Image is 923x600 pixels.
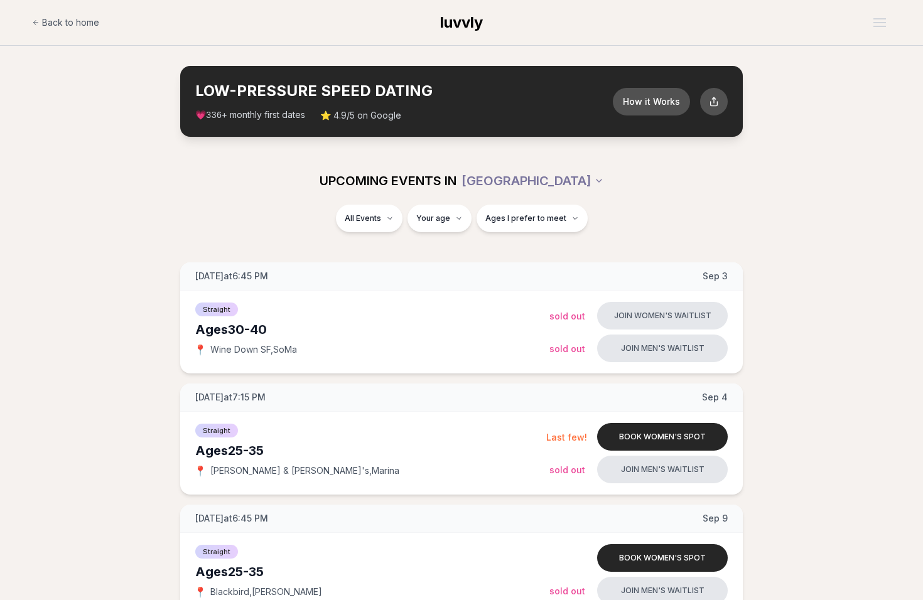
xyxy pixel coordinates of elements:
button: Book women's spot [597,423,728,451]
span: Sold Out [549,586,585,596]
button: How it Works [613,88,690,115]
div: Ages 25-35 [195,563,549,581]
button: Join men's waitlist [597,335,728,362]
span: 📍 [195,587,205,597]
span: luvvly [440,13,483,31]
span: 💗 + monthly first dates [195,109,305,122]
button: All Events [336,205,402,232]
span: Your age [416,213,450,223]
span: Blackbird , [PERSON_NAME] [210,586,322,598]
span: ⭐ 4.9/5 on Google [320,109,401,122]
button: [GEOGRAPHIC_DATA] [462,167,604,195]
span: [DATE] at 6:45 PM [195,270,268,282]
span: 📍 [195,345,205,355]
span: Wine Down SF , SoMa [210,343,297,356]
span: Sold Out [549,343,585,354]
button: Ages I prefer to meet [477,205,588,232]
span: Sep 9 [703,512,728,525]
span: Straight [195,303,238,316]
span: 📍 [195,466,205,476]
span: Sep 4 [702,391,728,404]
span: Ages I prefer to meet [485,213,566,223]
span: Straight [195,424,238,437]
a: luvvly [440,13,483,33]
span: Straight [195,545,238,559]
span: 336 [206,110,222,121]
span: [DATE] at 7:15 PM [195,391,266,404]
button: Join men's waitlist [597,456,728,483]
span: Sep 3 [703,270,728,282]
button: Open menu [868,13,891,32]
span: Back to home [42,16,99,29]
span: All Events [345,213,381,223]
button: Your age [408,205,472,232]
div: Ages 25-35 [195,442,546,459]
span: UPCOMING EVENTS IN [320,172,456,190]
a: Back to home [32,10,99,35]
div: Ages 30-40 [195,321,549,338]
button: Book women's spot [597,544,728,572]
span: Last few! [546,432,587,442]
span: [DATE] at 6:45 PM [195,512,268,525]
span: Sold Out [549,464,585,475]
span: Sold Out [549,311,585,321]
h2: LOW-PRESSURE SPEED DATING [195,81,613,101]
button: Join women's waitlist [597,302,728,329]
span: [PERSON_NAME] & [PERSON_NAME]'s , Marina [210,464,399,477]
